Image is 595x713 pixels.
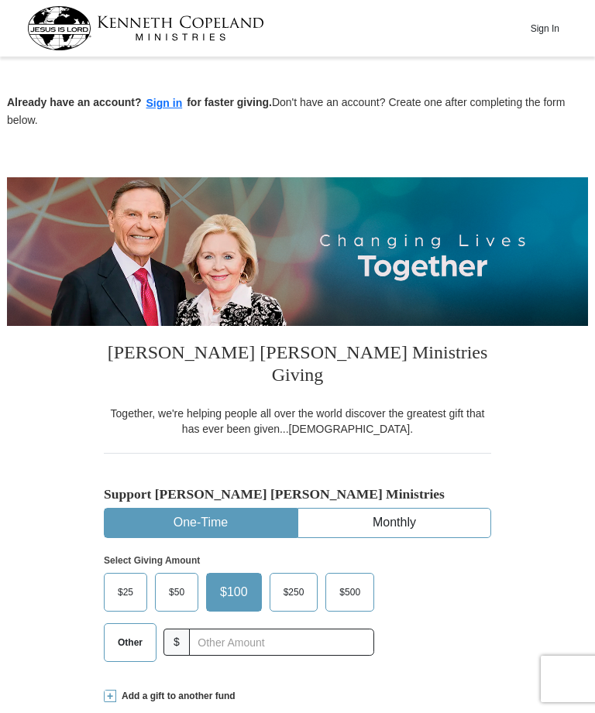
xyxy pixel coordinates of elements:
span: $500 [332,581,368,604]
div: Together, we're helping people all over the world discover the greatest gift that has ever been g... [104,406,491,437]
button: Monthly [298,509,490,537]
strong: Already have an account? for faster giving. [7,96,272,108]
h5: Support [PERSON_NAME] [PERSON_NAME] Ministries [104,486,491,502]
button: Sign In [521,16,568,40]
span: Add a gift to another fund [116,690,236,703]
span: $50 [161,581,192,604]
input: Other Amount [189,629,374,656]
span: $ [163,629,190,656]
p: Don't have an account? Create one after completing the form below. [7,94,588,128]
span: Other [110,631,150,654]
button: Sign in [142,94,187,112]
button: One-Time [105,509,297,537]
strong: Select Giving Amount [104,555,200,566]
span: $250 [276,581,312,604]
span: $25 [110,581,141,604]
h3: [PERSON_NAME] [PERSON_NAME] Ministries Giving [104,326,491,406]
img: kcm-header-logo.svg [27,6,264,50]
span: $100 [212,581,256,604]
